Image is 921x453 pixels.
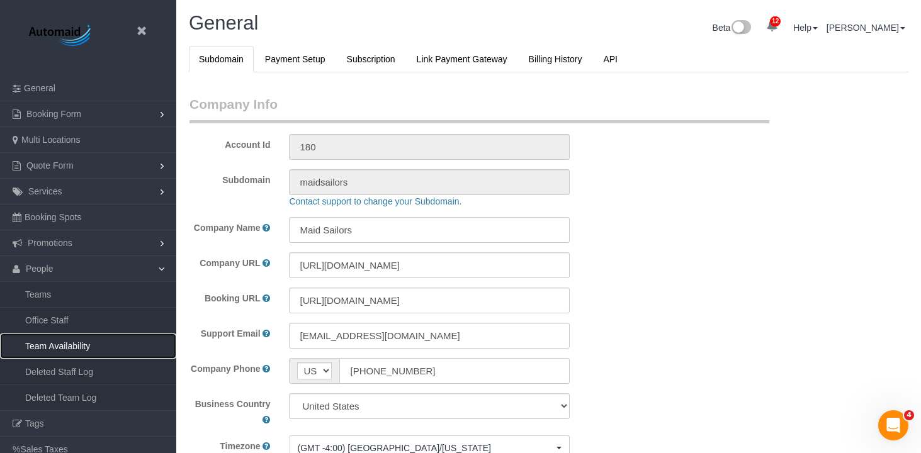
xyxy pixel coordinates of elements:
a: Subdomain [189,46,254,72]
span: Promotions [28,238,72,248]
span: General [189,12,258,34]
span: Services [28,186,62,196]
a: Payment Setup [255,46,336,72]
legend: Company Info [189,95,769,123]
span: 12 [770,16,781,26]
img: Automaid Logo [22,22,101,50]
span: Booking Spots [25,212,81,222]
a: API [593,46,628,72]
span: Tags [25,418,44,428]
span: People [26,264,54,274]
label: Company URL [200,257,260,269]
img: New interface [730,20,751,36]
label: Booking URL [205,292,261,305]
span: General [24,83,55,93]
span: Quote Form [26,160,74,171]
a: 12 [760,13,784,40]
label: Support Email [201,327,261,340]
span: 4 [904,410,914,420]
label: Subdomain [180,169,280,186]
input: Phone [339,358,569,384]
a: Subscription [337,46,405,72]
span: Multi Locations [21,135,80,145]
label: Company Phone [191,362,260,375]
a: Link Payment Gateway [407,46,517,72]
iframe: Intercom live chat [878,410,908,440]
label: Account Id [180,134,280,151]
a: Billing History [519,46,592,72]
a: [PERSON_NAME] [827,23,905,33]
span: Booking Form [26,109,81,119]
a: Beta [713,23,752,33]
a: Help [793,23,818,33]
label: Company Name [194,221,261,234]
div: Contact support to change your Subdomain. [280,195,878,208]
label: Business Country [195,398,271,410]
label: Timezone [220,440,260,452]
